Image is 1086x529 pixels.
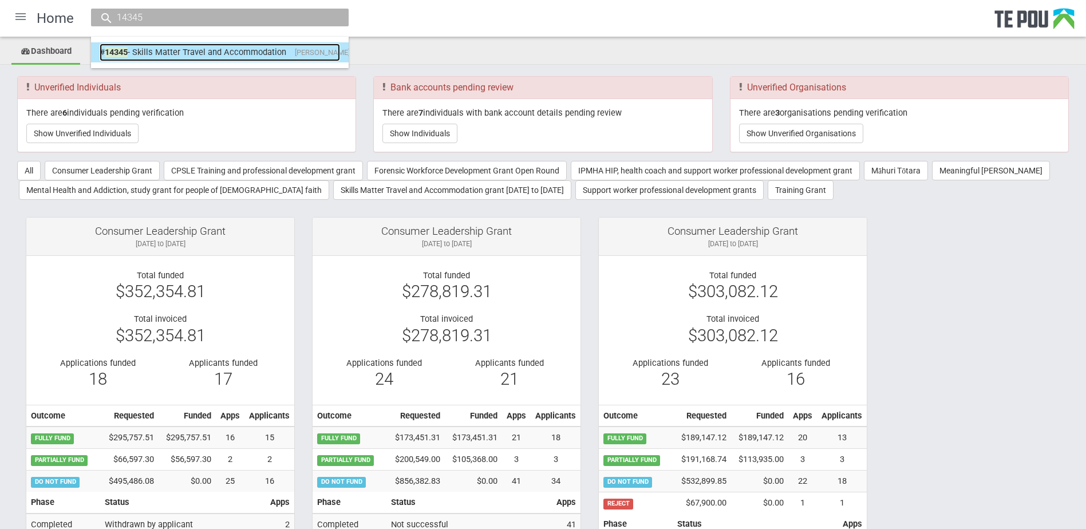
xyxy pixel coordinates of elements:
[317,477,366,487] span: DO NOT FUND
[330,358,438,368] div: Applications funded
[26,124,139,143] button: Show Unverified Individuals
[244,449,294,471] td: 2
[26,108,347,118] p: There are individuals pending verification
[445,449,502,471] td: $105,368.00
[35,226,286,236] div: Consumer Leadership Grant
[788,471,817,492] td: 22
[502,427,531,448] td: 21
[385,471,445,492] td: $856,382.83
[788,405,817,427] th: Apps
[788,492,817,514] td: 1
[99,471,159,492] td: $495,486.08
[159,449,216,471] td: $56,597.30
[731,492,788,514] td: $0.00
[321,330,572,341] div: $278,819.31
[313,405,385,427] th: Outcome
[244,427,294,448] td: 15
[607,270,858,281] div: Total funded
[455,358,563,368] div: Applicants funded
[445,405,502,427] th: Funded
[99,449,159,471] td: $66,597.30
[44,358,152,368] div: Applications funded
[552,492,580,514] th: Apps
[502,405,531,427] th: Apps
[159,427,216,448] td: $295,757.51
[672,471,731,492] td: $532,899.85
[159,405,216,427] th: Funded
[382,108,703,118] p: There are individuals with bank account details pending review
[385,405,445,427] th: Requested
[333,180,571,200] button: Skills Matter Travel and Accommodation grant [DATE] to [DATE]
[244,471,294,492] td: 16
[216,449,244,471] td: 2
[17,161,41,180] button: All
[502,471,531,492] td: 41
[317,455,374,465] span: PARTIALLY FUND
[35,270,286,281] div: Total funded
[788,427,817,448] td: 20
[35,314,286,324] div: Total invoiced
[169,358,277,368] div: Applicants funded
[731,427,788,448] td: $189,147.12
[44,374,152,384] div: 18
[100,44,340,61] a: #14345- Skills Matter Travel and Accommodation[PERSON_NAME] Marlborough Health - Mental Health an...
[575,180,764,200] button: Support worker professional development grants
[35,286,286,297] div: $352,354.81
[741,374,850,384] div: 16
[169,374,277,384] div: 17
[26,82,347,93] h3: Unverified Individuals
[216,405,244,427] th: Apps
[31,455,88,465] span: PARTIALLY FUND
[19,180,329,200] button: Mental Health and Addiction, study grant for people of [DEMOGRAPHIC_DATA] faith
[603,433,646,444] span: FULLY FUND
[216,427,244,448] td: 16
[607,226,858,236] div: Consumer Leadership Grant
[817,427,867,448] td: 13
[788,449,817,471] td: 3
[385,427,445,448] td: $173,451.31
[672,492,731,514] td: $67,900.00
[817,449,867,471] td: 3
[113,11,315,23] input: Search
[99,405,159,427] th: Requested
[607,239,858,249] div: [DATE] to [DATE]
[607,314,858,324] div: Total invoiced
[418,108,423,118] b: 7
[775,108,780,118] b: 3
[367,161,567,180] button: Forensic Workforce Development Grant Open Round
[385,449,445,471] td: $200,549.00
[932,161,1050,180] button: Meaningful [PERSON_NAME]
[35,239,286,249] div: [DATE] to [DATE]
[321,314,572,324] div: Total invoiced
[26,405,99,427] th: Outcome
[817,405,867,427] th: Applicants
[445,427,502,448] td: $173,451.31
[216,471,244,492] td: 25
[45,161,160,180] button: Consumer Leadership Grant
[100,492,266,514] th: Status
[739,124,863,143] button: Show Unverified Organisations
[295,48,542,57] span: [PERSON_NAME] Marlborough Health - Mental Health and Addictions Service
[616,374,724,384] div: 23
[607,330,858,341] div: $303,082.12
[26,492,100,514] th: Phase
[321,270,572,281] div: Total funded
[731,405,788,427] th: Funded
[817,492,867,514] td: 1
[386,492,552,514] th: Status
[739,82,1060,93] h3: Unverified Organisations
[382,124,457,143] button: Show Individuals
[321,239,572,249] div: [DATE] to [DATE]
[672,427,731,448] td: $189,147.12
[99,427,159,448] td: $295,757.51
[105,47,128,57] span: 14345
[455,374,563,384] div: 21
[768,180,834,200] button: Training Grant
[607,286,858,297] div: $303,082.12
[35,330,286,341] div: $352,354.81
[321,226,572,236] div: Consumer Leadership Grant
[731,449,788,471] td: $113,935.00
[599,405,672,427] th: Outcome
[531,471,580,492] td: 34
[739,108,1060,118] p: There are organisations pending verification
